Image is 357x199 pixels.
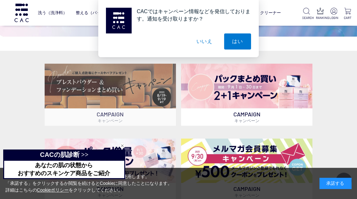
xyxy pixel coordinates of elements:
[188,33,221,50] button: いいえ
[181,64,312,108] img: パックキャンペーン2+1
[181,139,312,183] img: メルマガ会員募集
[45,64,176,108] img: ベースメイクキャンペーン
[319,178,352,189] div: 承諾する
[98,118,123,123] span: キャンペーン
[45,64,176,126] a: ベースメイクキャンペーン ベースメイクキャンペーン CAMPAIGNキャンペーン
[106,8,132,33] img: notification icon
[45,108,176,126] p: CAMPAIGN
[132,8,251,23] div: CACではキャンペーン情報などを発信しております。通知を受け取りますか？
[45,139,176,183] img: パック増量キャンペーン
[37,187,69,193] a: Cookieポリシー
[234,118,259,123] span: キャンペーン
[181,108,312,126] p: CAMPAIGN
[5,173,172,194] div: 当サイトでは、お客様へのサービス向上のためにCookieを使用します。 「承諾する」をクリックするか閲覧を続けるとCookieに同意したことになります。 詳細はこちらの をクリックしてください。
[181,64,312,126] a: パックキャンペーン2+1 パックキャンペーン2+1 CAMPAIGNキャンペーン
[224,33,251,50] button: はい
